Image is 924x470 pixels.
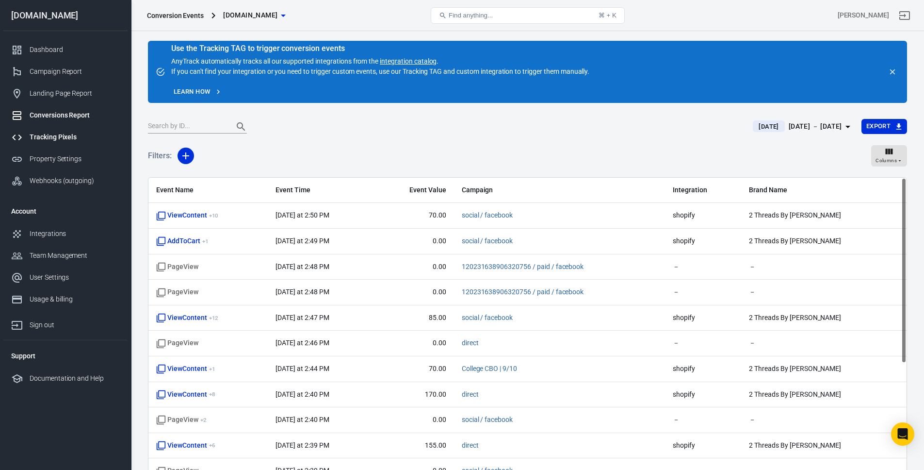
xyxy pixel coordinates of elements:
a: Tracking Pixels [3,126,128,148]
button: Search [229,115,253,138]
span: shopify [673,390,733,400]
time: 2025-10-02T14:44:44-05:00 [276,365,329,372]
div: AnyTrack automatically tracks all our supported integrations from the . If you can't find your in... [171,45,589,77]
div: [DOMAIN_NAME] [3,11,128,20]
span: Standard event name [156,338,198,348]
time: 2025-10-02T14:39:31-05:00 [276,441,329,449]
a: direct [462,441,479,449]
span: social / facebook [462,313,513,323]
span: 2 Threads By [PERSON_NAME] [749,390,885,400]
time: 2025-10-02T14:48:54-05:00 [276,263,329,270]
span: direct [462,390,479,400]
span: 0.00 [382,338,446,348]
button: close [886,65,899,79]
time: 2025-10-02T14:46:50-05:00 [276,339,329,347]
sup: + 8 [209,391,215,398]
div: Use the Tracking TAG to trigger conversion events [171,44,589,53]
span: 2 Threads By [PERSON_NAME] [749,364,885,374]
span: － [673,262,733,272]
span: Event Value [382,185,446,195]
a: Property Settings [3,148,128,170]
sup: + 6 [209,442,215,449]
span: 0.00 [382,236,446,246]
span: PageView [156,415,207,425]
a: social / facebook [462,211,513,219]
a: 120231638906320756 / paid / facebook [462,263,584,270]
span: 2 Threads By [PERSON_NAME] [749,441,885,451]
span: Brand Name [749,185,885,195]
span: ViewContent [156,390,215,400]
span: Columns [875,156,897,165]
div: Webhooks (outgoing) [30,176,120,186]
span: 2 Threads By [PERSON_NAME] [749,313,885,323]
div: User Settings [30,272,120,283]
button: Columns [871,145,907,167]
div: Property Settings [30,154,120,164]
div: Team Management [30,251,120,261]
button: [DATE][DATE] － [DATE] [745,118,861,134]
span: shopify [673,236,733,246]
span: 70.00 [382,364,446,374]
span: － [749,287,885,297]
span: ViewContent [156,441,215,451]
span: social / facebook [462,236,513,246]
div: Documentation and Help [30,373,120,384]
a: Campaign Report [3,61,128,83]
button: Export [861,119,907,134]
li: Account [3,200,128,223]
span: twothreadsbyedmonds.com [223,9,277,21]
a: integration catalog [380,57,437,65]
a: College CBO | 9/10 [462,365,517,372]
a: Webhooks (outgoing) [3,170,128,192]
span: 155.00 [382,441,446,451]
span: social / facebook [462,415,513,425]
span: － [673,287,733,297]
a: social / facebook [462,314,513,321]
span: 0.00 [382,415,446,425]
div: Integrations [30,229,120,239]
input: Search by ID... [148,120,226,133]
div: Sign out [30,320,120,330]
sup: + 1 [202,238,209,245]
span: shopify [673,364,733,374]
span: shopify [673,211,733,220]
span: direct [462,338,479,348]
time: 2025-10-02T14:40:18-05:00 [276,390,329,398]
span: [DATE] [755,122,782,132]
span: 170.00 [382,390,446,400]
span: ViewContent [156,364,215,374]
span: shopify [673,441,733,451]
time: 2025-10-02T14:47:03-05:00 [276,314,329,321]
span: 70.00 [382,211,446,220]
div: ⌘ + K [599,12,616,19]
time: 2025-10-02T14:40:40-05:00 [276,416,329,423]
span: shopify [673,313,733,323]
span: social / facebook [462,211,513,220]
span: Integration [673,185,733,195]
div: Open Intercom Messenger [891,422,914,446]
div: Landing Page Report [30,88,120,99]
span: direct [462,441,479,451]
span: AddToCart [156,236,209,246]
button: [DOMAIN_NAME] [219,6,289,24]
a: Sign out [3,310,128,336]
a: Integrations [3,223,128,245]
span: － [749,338,885,348]
a: social / facebook [462,237,513,245]
li: Support [3,344,128,368]
a: Sign out [893,4,916,27]
span: Campaign [462,185,598,195]
a: Conversions Report [3,104,128,126]
sup: + 10 [209,212,219,219]
div: Conversion Events [147,11,204,20]
span: Event Name [156,185,260,195]
a: Dashboard [3,39,128,61]
span: 0.00 [382,287,446,297]
div: Dashboard [30,45,120,55]
a: direct [462,390,479,398]
span: ViewContent [156,313,218,323]
a: User Settings [3,267,128,288]
a: direct [462,339,479,347]
a: Usage & billing [3,288,128,310]
time: 2025-10-02T14:49:14-05:00 [276,237,329,245]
